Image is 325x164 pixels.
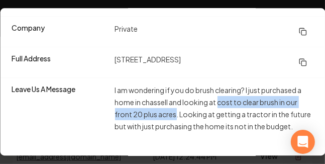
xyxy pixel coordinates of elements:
[115,84,313,150] dd: I am wondering if you do brush clearing? I just purchased a home in chassell and looking at cost ...
[12,53,107,71] dt: Full Address
[12,23,107,41] dt: Company
[12,84,107,150] dt: Leave Us A Message
[115,23,313,41] dd: Private
[115,53,313,71] dd: [STREET_ADDRESS]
